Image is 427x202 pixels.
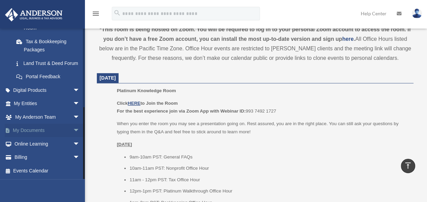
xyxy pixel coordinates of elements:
[73,137,87,151] span: arrow_drop_down
[73,124,87,138] span: arrow_drop_down
[97,25,413,63] div: All Office Hours listed below are in the Pacific Time Zone. Office Hour events are restricted to ...
[401,159,415,173] a: vertical_align_top
[10,35,90,56] a: Tax & Bookkeeping Packages
[412,9,422,18] img: User Pic
[117,142,132,147] u: [DATE]
[5,83,90,97] a: Digital Productsarrow_drop_down
[73,110,87,124] span: arrow_drop_down
[342,36,354,42] a: here
[117,99,409,115] p: 993 7492 1727
[100,75,116,81] span: [DATE]
[5,151,90,164] a: Billingarrow_drop_down
[92,12,100,18] a: menu
[73,151,87,165] span: arrow_drop_down
[73,83,87,97] span: arrow_drop_down
[5,164,90,178] a: Events Calendar
[10,56,90,70] a: Land Trust & Deed Forum
[113,9,121,17] i: search
[73,97,87,111] span: arrow_drop_down
[354,36,355,42] strong: .
[5,137,90,151] a: Online Learningarrow_drop_down
[10,70,90,84] a: Portal Feedback
[129,164,409,172] li: 10am-11am PST: Nonprofit Office Hour
[117,108,246,114] b: For the best experience join via Zoom App with Webinar ID:
[129,187,409,195] li: 12pm-1pm PST: Platinum Walkthrough Office Hour
[129,176,409,184] li: 11am - 12pm PST: Tax Office Hour
[117,120,409,136] p: When you enter the room you may see a presentation going on. Rest assured, you are in the right p...
[92,10,100,18] i: menu
[3,8,65,21] img: Anderson Advisors Platinum Portal
[117,101,178,106] b: Click to Join the Room
[404,162,412,170] i: vertical_align_top
[5,124,90,137] a: My Documentsarrow_drop_down
[5,110,90,124] a: My Anderson Teamarrow_drop_down
[128,101,140,106] a: HERE
[129,153,409,161] li: 9am-10am PST: General FAQs
[117,88,176,93] span: Platinum Knowledge Room
[5,97,90,111] a: My Entitiesarrow_drop_down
